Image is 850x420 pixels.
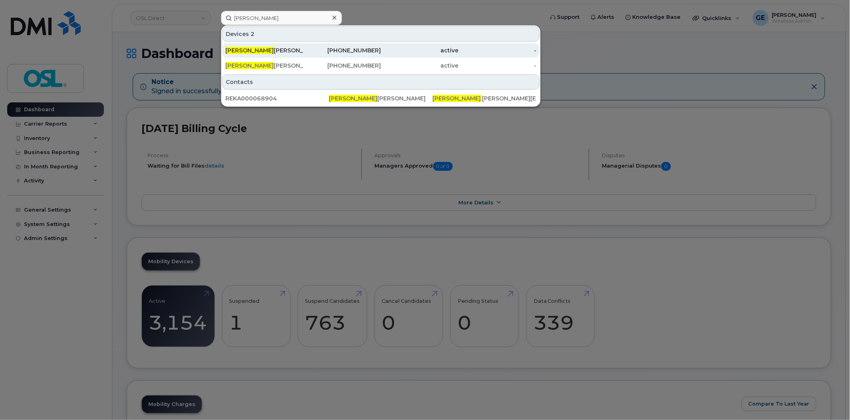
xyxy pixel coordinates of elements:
[329,95,377,102] span: [PERSON_NAME]
[225,62,303,70] div: [PERSON_NAME]
[222,43,539,58] a: [PERSON_NAME][PERSON_NAME][PHONE_NUMBER]active-
[225,47,274,54] span: [PERSON_NAME]
[381,62,459,70] div: active
[251,30,255,38] span: 2
[225,62,274,69] span: [PERSON_NAME]
[225,94,329,102] div: REKA000068904
[222,26,539,42] div: Devices
[222,74,539,90] div: Contacts
[433,94,536,102] div: .[PERSON_NAME][EMAIL_ADDRESS][DOMAIN_NAME]
[459,62,537,70] div: -
[329,94,432,102] div: [PERSON_NAME]
[303,46,381,54] div: [PHONE_NUMBER]
[381,46,459,54] div: active
[433,95,481,102] span: [PERSON_NAME]
[222,91,539,106] a: REKA000068904[PERSON_NAME][PERSON_NAME][PERSON_NAME].[PERSON_NAME][EMAIL_ADDRESS][DOMAIN_NAME]
[225,46,303,54] div: [PERSON_NAME]
[222,58,539,73] a: [PERSON_NAME][PERSON_NAME][PHONE_NUMBER]active-
[303,62,381,70] div: [PHONE_NUMBER]
[459,46,537,54] div: -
